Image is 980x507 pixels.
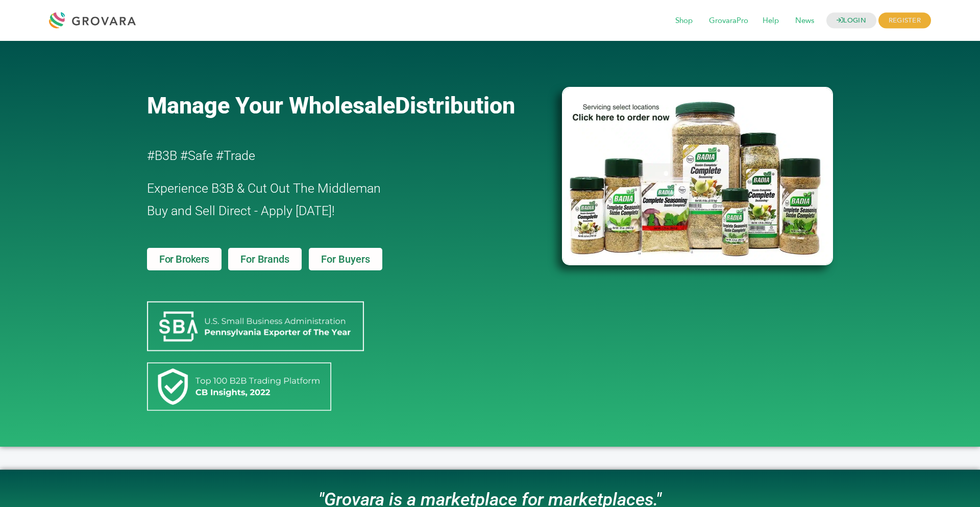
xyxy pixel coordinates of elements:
h2: #B3B #Safe #Trade [147,145,503,167]
span: Experience B3B & Cut Out The Middleman [147,181,381,196]
span: For Buyers [321,254,370,264]
a: Shop [668,15,700,27]
a: News [788,15,821,27]
span: Shop [668,11,700,31]
span: REGISTER [878,13,931,29]
a: Help [755,15,786,27]
a: LOGIN [826,13,876,29]
a: For Buyers [309,248,382,270]
span: For Brands [240,254,289,264]
span: For Brokers [159,254,209,264]
a: For Brands [228,248,301,270]
span: Manage Your Wholesale [147,92,395,119]
a: Manage Your WholesaleDistribution [147,92,545,119]
a: GrovaraPro [702,15,755,27]
span: Distribution [395,92,515,119]
span: News [788,11,821,31]
span: Buy and Sell Direct - Apply [DATE]! [147,203,335,218]
span: GrovaraPro [702,11,755,31]
a: For Brokers [147,248,222,270]
span: Help [755,11,786,31]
